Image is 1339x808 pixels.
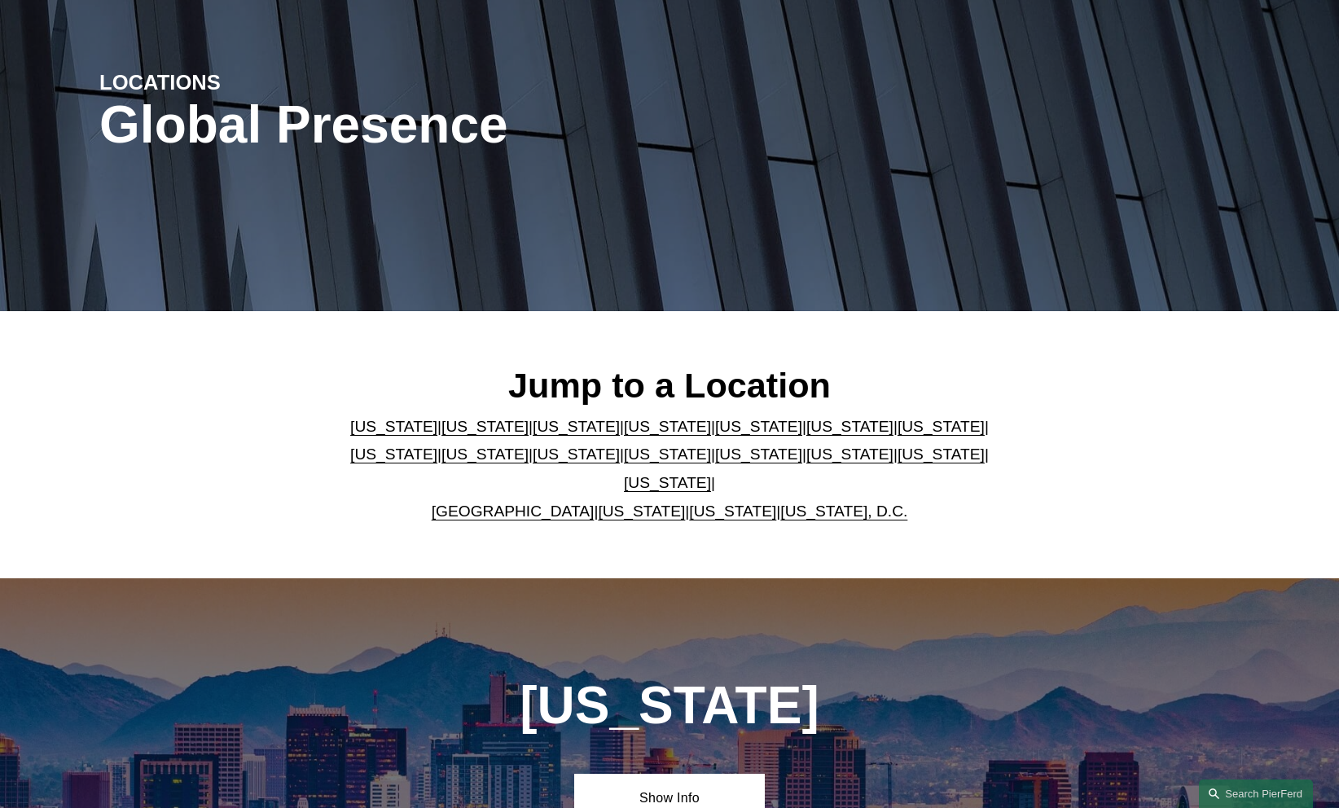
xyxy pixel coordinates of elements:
[432,503,595,520] a: [GEOGRAPHIC_DATA]
[441,446,529,463] a: [US_STATE]
[806,418,893,435] a: [US_STATE]
[441,418,529,435] a: [US_STATE]
[715,446,802,463] a: [US_STATE]
[1199,779,1313,808] a: Search this site
[350,418,437,435] a: [US_STATE]
[533,446,620,463] a: [US_STATE]
[337,413,1003,525] p: | | | | | | | | | | | | | | | | | |
[715,418,802,435] a: [US_STATE]
[350,446,437,463] a: [US_STATE]
[337,364,1003,406] h2: Jump to a Location
[689,503,776,520] a: [US_STATE]
[432,676,907,736] h1: [US_STATE]
[99,95,859,155] h1: Global Presence
[598,503,685,520] a: [US_STATE]
[898,446,985,463] a: [US_STATE]
[780,503,907,520] a: [US_STATE], D.C.
[624,418,711,435] a: [US_STATE]
[533,418,620,435] a: [US_STATE]
[624,446,711,463] a: [US_STATE]
[99,69,384,95] h4: LOCATIONS
[806,446,893,463] a: [US_STATE]
[624,474,711,491] a: [US_STATE]
[898,418,985,435] a: [US_STATE]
